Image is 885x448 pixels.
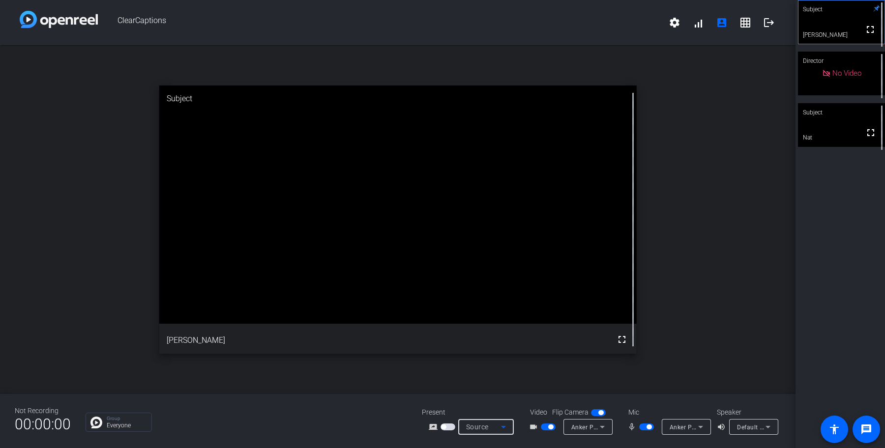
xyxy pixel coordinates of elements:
span: Anker PowerConf C200 (291a:3369) [571,423,676,431]
span: Source [466,423,489,431]
div: Not Recording [15,406,71,416]
p: Everyone [107,422,147,428]
p: Group [107,416,147,421]
span: No Video [832,69,861,78]
mat-icon: account_box [716,17,728,28]
mat-icon: fullscreen [616,334,628,345]
div: Speaker [717,407,776,418]
mat-icon: volume_up [717,421,729,433]
div: Mic [619,407,717,418]
span: Flip Camera [552,407,589,418]
mat-icon: videocam_outline [529,421,541,433]
img: Chat Icon [90,417,102,428]
div: Director [798,52,885,70]
mat-icon: accessibility [828,423,840,435]
div: Subject [159,85,637,112]
img: white-gradient.svg [20,11,98,28]
mat-icon: grid_on [739,17,751,28]
mat-icon: mic_none [627,421,639,433]
span: 00:00:00 [15,412,71,436]
mat-icon: fullscreen [865,127,877,139]
span: Default - MacBook Pro Speakers (Built-in) [737,423,855,431]
div: Subject [798,103,885,122]
mat-icon: message [860,423,872,435]
mat-icon: fullscreen [864,24,876,35]
span: ClearCaptions [98,11,663,34]
mat-icon: settings [669,17,680,28]
button: signal_cellular_alt [686,11,710,34]
span: Anker Powerconf C200 (291a:3369) [670,423,773,431]
mat-icon: logout [763,17,775,28]
div: Present [422,407,520,418]
span: Video [530,407,547,418]
mat-icon: screen_share_outline [429,421,441,433]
